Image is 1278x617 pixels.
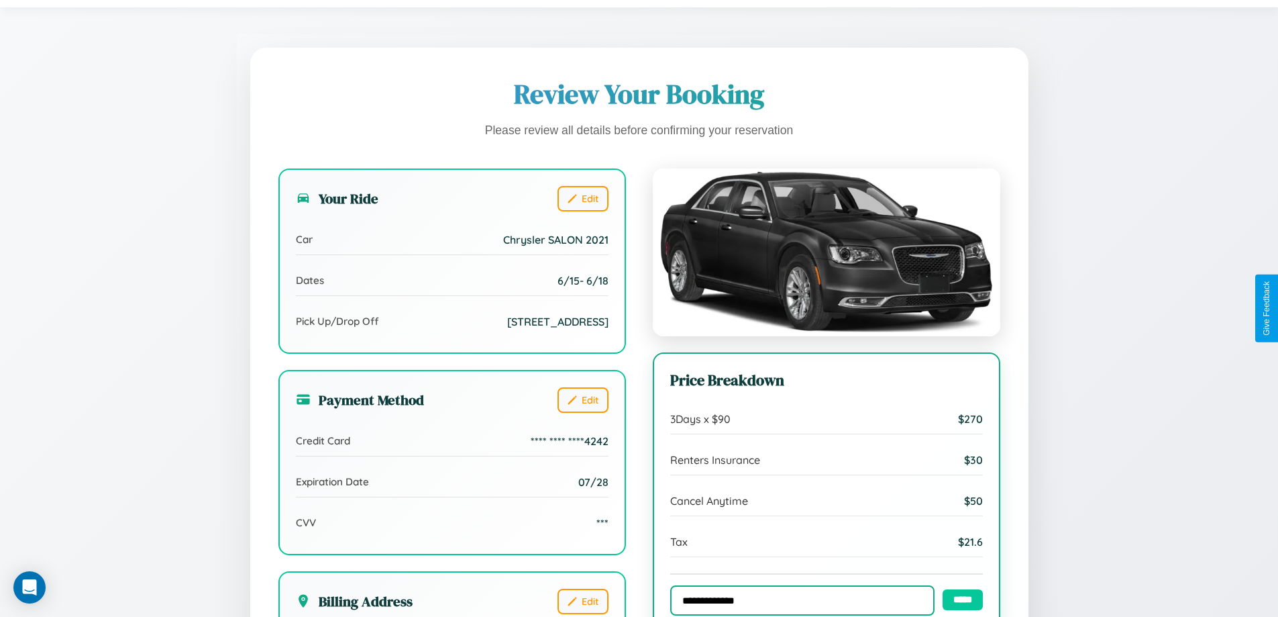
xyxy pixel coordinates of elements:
[964,494,983,508] span: $ 50
[278,76,1000,112] h1: Review Your Booking
[1262,281,1271,336] div: Give Feedback
[557,387,608,413] button: Edit
[296,475,369,488] span: Expiration Date
[296,591,413,611] h3: Billing Address
[296,189,378,208] h3: Your Ride
[670,494,748,508] span: Cancel Anytime
[578,475,608,489] span: 07/28
[296,233,313,246] span: Car
[296,516,316,529] span: CVV
[278,120,1000,142] p: Please review all details before confirming your reservation
[670,370,983,391] h3: Price Breakdown
[557,274,608,287] span: 6 / 15 - 6 / 18
[557,186,608,211] button: Edit
[670,453,760,467] span: Renters Insurance
[296,390,424,410] h3: Payment Method
[958,535,983,549] span: $ 21.6
[296,434,350,447] span: Credit Card
[296,315,379,328] span: Pick Up/Drop Off
[670,412,731,426] span: 3 Days x $ 90
[296,274,324,287] span: Dates
[653,169,1000,336] img: Chrysler SALON
[507,315,608,328] span: [STREET_ADDRESS]
[958,412,983,426] span: $ 270
[557,589,608,614] button: Edit
[964,453,983,467] span: $ 30
[670,535,688,549] span: Tax
[13,571,46,604] div: Open Intercom Messenger
[503,233,608,246] span: Chrysler SALON 2021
